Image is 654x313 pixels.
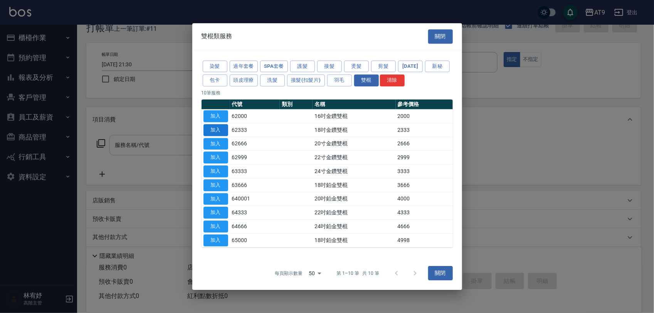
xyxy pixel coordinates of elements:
p: 第 1–10 筆 共 10 筆 [336,270,379,277]
button: SPA套餐 [260,61,288,72]
td: 4000 [396,192,453,206]
span: 雙棍類服務 [202,32,232,40]
button: 剪髮 [371,61,396,72]
td: 63333 [230,165,280,178]
button: 新秘 [425,61,450,72]
td: 63666 [230,178,280,192]
button: 頭皮理療 [230,74,258,86]
td: 62000 [230,109,280,123]
button: 燙髮 [344,61,369,72]
td: 2333 [396,123,453,137]
td: 2666 [396,137,453,151]
button: 加入 [203,220,228,232]
td: 22吋鉑金雙棍 [313,206,395,220]
button: 加入 [203,124,228,136]
td: 3666 [396,178,453,192]
button: 羽毛 [327,74,352,86]
td: 4666 [396,220,453,234]
td: 4333 [396,206,453,220]
td: 18吋金鑽雙棍 [313,123,395,137]
button: 雙棍 [354,74,379,86]
button: 清除 [380,74,405,86]
button: 加入 [203,151,228,163]
td: 62333 [230,123,280,137]
button: 染髮 [203,61,227,72]
button: 加入 [203,179,228,191]
th: 參考價格 [396,99,453,109]
button: 過年套餐 [230,61,258,72]
button: 關閉 [428,29,453,44]
div: 50 [306,263,324,284]
p: 10 筆服務 [202,89,453,96]
button: 加入 [203,193,228,205]
td: 20寸金鑽雙棍 [313,137,395,151]
td: 2000 [396,109,453,123]
td: 65000 [230,233,280,247]
button: 加入 [203,138,228,150]
button: 接髮 [317,61,342,72]
th: 類別 [280,99,313,109]
td: 18吋鉑金雙棍 [313,178,395,192]
td: 62666 [230,137,280,151]
button: 接髮(扣髮片) [287,74,325,86]
td: 4998 [396,233,453,247]
td: 64333 [230,206,280,220]
td: 24寸金鑽雙棍 [313,165,395,178]
button: 加入 [203,207,228,219]
td: 3333 [396,165,453,178]
button: 護髮 [290,61,315,72]
td: 22寸金鑽雙棍 [313,151,395,165]
td: 20吋鉑金雙棍 [313,192,395,206]
button: 加入 [203,110,228,122]
td: 2999 [396,151,453,165]
button: 洗髮 [260,74,285,86]
td: 640001 [230,192,280,206]
p: 每頁顯示數量 [275,270,303,277]
th: 代號 [230,99,280,109]
button: 加入 [203,234,228,246]
td: 62999 [230,151,280,165]
button: 包卡 [203,74,227,86]
th: 名稱 [313,99,395,109]
button: [DATE] [398,61,423,72]
button: 關閉 [428,266,453,281]
td: 24吋鉑金雙棍 [313,220,395,234]
td: 16吋金鑽雙棍 [313,109,395,123]
td: 18吋鉑金雙棍 [313,233,395,247]
button: 加入 [203,165,228,177]
td: 64666 [230,220,280,234]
